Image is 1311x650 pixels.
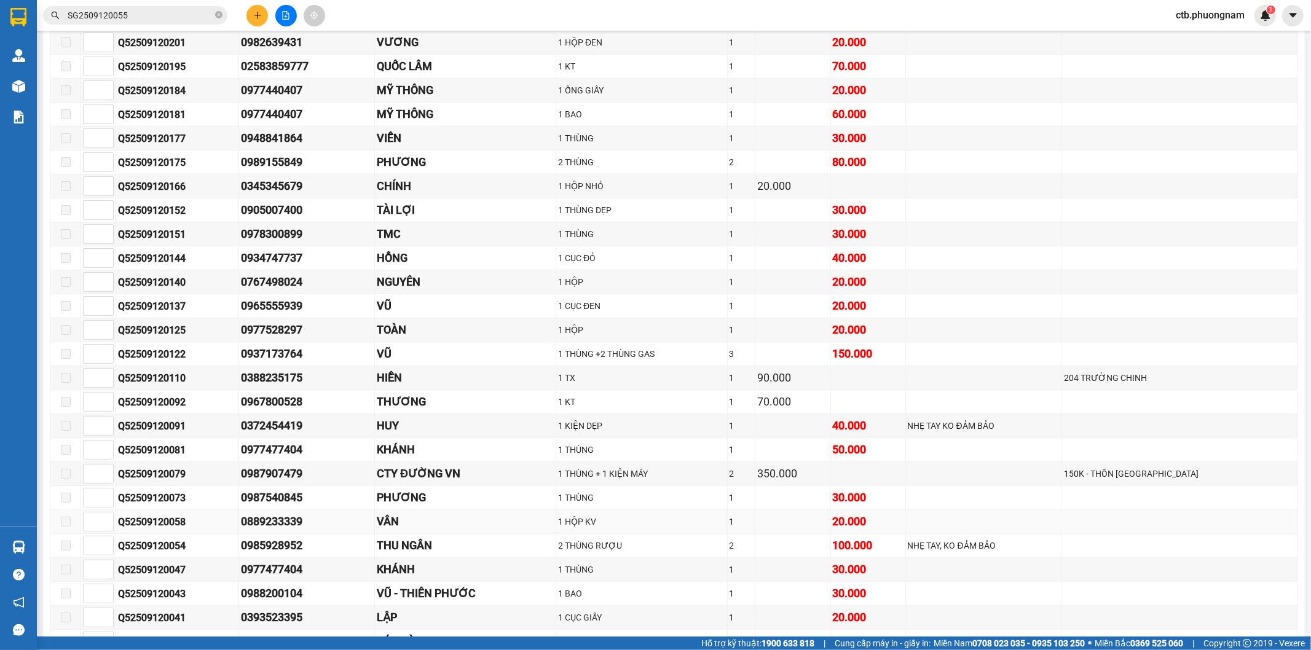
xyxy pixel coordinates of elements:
button: file-add [275,5,297,26]
td: CHÍNH [375,174,556,198]
div: 90.000 [757,369,828,386]
div: 0905007400 [241,202,372,219]
td: VIỄN [375,127,556,151]
div: 0967800528 [241,393,372,410]
div: 1 [730,108,754,121]
div: Q52509120125 [118,323,237,338]
div: 0948841864 [241,130,372,147]
div: HIỀN [377,369,554,386]
td: NGUYÊN [375,270,556,294]
div: 1 CỤC ĐỎ [558,251,725,265]
div: 0977528297 [241,321,372,339]
span: aim [310,11,318,20]
strong: 0708 023 035 - 0935 103 250 [972,638,1085,648]
td: 0989155849 [239,151,375,174]
div: 2 [730,467,754,480]
div: 0977477404 [241,441,372,458]
div: 1 [730,60,754,73]
div: Q52509120110 [118,370,237,386]
td: HỒNG [375,246,556,270]
div: 0977477404 [241,561,372,578]
div: 1 [730,371,754,385]
td: 0967800528 [239,390,375,414]
span: Miền Nam [934,636,1085,650]
img: solution-icon [12,111,25,123]
div: 30.000 [833,202,904,219]
td: Q52509120181 [116,103,239,127]
div: 20.000 [833,82,904,99]
td: Q52509120184 [116,79,239,103]
div: Q52509120152 [118,203,237,218]
div: VƯƠNG [377,34,554,51]
div: 1 [730,203,754,217]
div: Q52509120195 [118,59,237,74]
div: THƯƠNG [377,393,554,410]
td: 0977477404 [239,438,375,462]
div: 1 [730,131,754,145]
td: Q52509120041 [116,606,239,630]
td: 0987540845 [239,486,375,510]
div: Q52509120122 [118,347,237,362]
td: 0767498024 [239,270,375,294]
span: close-circle [215,11,222,18]
div: 70.000 [833,58,904,75]
div: Q52509120184 [118,83,237,98]
span: | [1192,636,1194,650]
td: 0977440407 [239,79,375,103]
td: 0978300899 [239,222,375,246]
div: 1 THÙNG +2 THÙNG GAS [558,347,725,361]
td: Q52509120110 [116,366,239,390]
td: Q52509120175 [116,151,239,174]
td: KHÁNH [375,438,556,462]
div: Q52509120166 [118,179,237,194]
span: plus [253,11,262,20]
div: 02583859777 [241,58,372,75]
div: Q52509120140 [118,275,237,290]
td: Q52509120073 [116,486,239,510]
div: 1 THÙNG [558,563,725,576]
td: VŨ - THIÊN PHƯỚC [375,582,556,606]
td: Q52509120091 [116,414,239,438]
div: 1 [730,587,754,600]
div: 1 THÙNG DẸP [558,203,725,217]
div: NHẸ TAY, KO ĐẢM BẢO [908,539,1060,552]
span: ctb.phuongnam [1166,7,1254,23]
button: aim [304,5,325,26]
div: 1 THÙNG [558,227,725,241]
span: Cung cấp máy in - giấy in: [835,636,931,650]
div: 3 T [558,635,725,648]
td: 0388235175 [239,366,375,390]
td: Q52509120125 [116,318,239,342]
td: THU NGÂN [375,534,556,558]
td: 0977477404 [239,558,375,582]
div: MỸ THÔNG [377,106,554,123]
div: Q52509120079 [118,466,237,482]
div: 100.000 [833,537,904,554]
div: Q52509120151 [118,227,237,242]
div: 1 [730,179,754,193]
td: VƯƠNG [375,31,556,55]
div: 150K - THÔN [GEOGRAPHIC_DATA] [1064,467,1295,480]
td: VÂN [375,510,556,534]
div: 0987540845 [241,489,372,506]
span: file-add [281,11,290,20]
div: VŨ - THIÊN PHƯỚC [377,585,554,602]
button: caret-down [1282,5,1304,26]
td: Q52509120054 [116,534,239,558]
div: TÚ QUỲNH [377,633,554,650]
div: 70.000 [757,393,828,410]
div: VŨ [377,345,554,362]
div: 20.000 [833,321,904,339]
td: 0345345679 [239,174,375,198]
div: 1 [730,611,754,624]
div: 3 [730,347,754,361]
td: Q52509120092 [116,390,239,414]
td: KHÁNH [375,558,556,582]
div: 1 KT [558,60,725,73]
span: 1 [1269,6,1273,14]
div: 1 HỘP [558,323,725,337]
span: copyright [1243,639,1251,648]
span: Hỗ trợ kỹ thuật: [701,636,814,650]
div: 30.000 [833,130,904,147]
div: 2 [730,539,754,552]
